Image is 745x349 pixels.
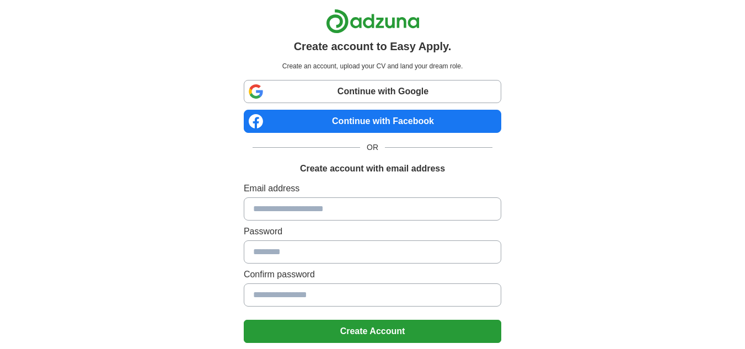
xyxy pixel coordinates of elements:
p: Create an account, upload your CV and land your dream role. [246,61,499,71]
label: Confirm password [244,268,501,281]
h1: Create account to Easy Apply. [294,38,452,55]
a: Continue with Google [244,80,501,103]
label: Email address [244,182,501,195]
img: Adzuna logo [326,9,420,34]
h1: Create account with email address [300,162,445,175]
a: Continue with Facebook [244,110,501,133]
button: Create Account [244,320,501,343]
span: OR [360,142,385,153]
label: Password [244,225,501,238]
